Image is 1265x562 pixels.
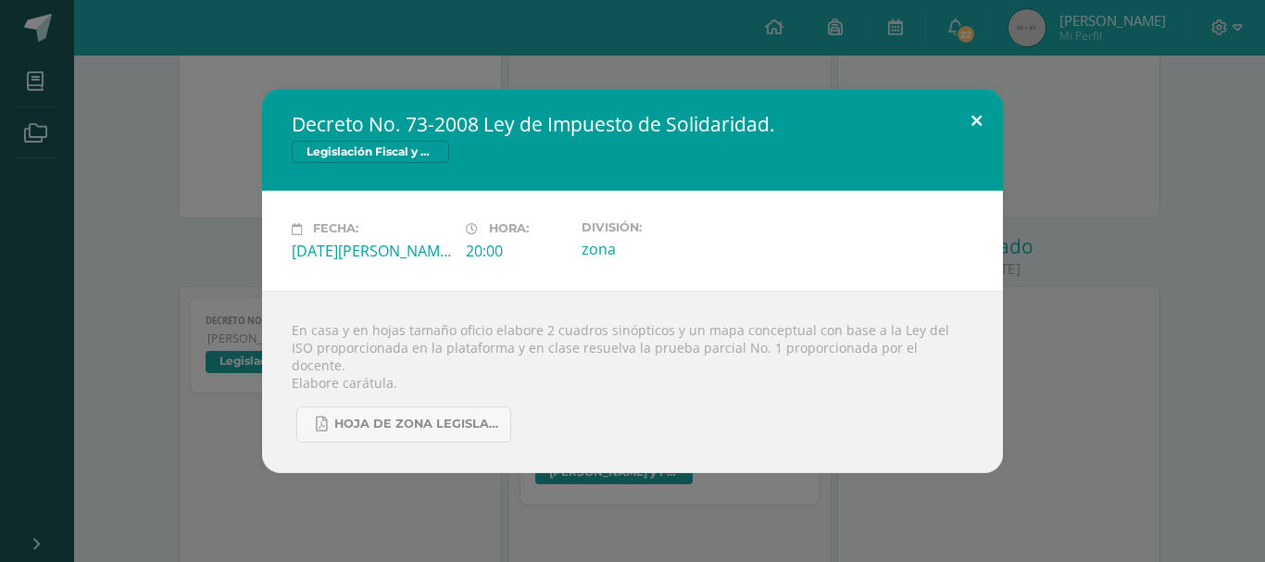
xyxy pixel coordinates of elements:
[582,220,741,234] label: División:
[292,111,973,137] h2: Decreto No. 73-2008 Ley de Impuesto de Solidaridad.
[313,222,358,236] span: Fecha:
[292,141,449,163] span: Legislación Fiscal y Aduanal
[292,241,451,261] div: [DATE][PERSON_NAME]
[582,239,741,259] div: zona
[466,241,567,261] div: 20:00
[334,417,501,431] span: Hoja de zona legislacion fiscal.pdf
[950,89,1003,152] button: Close (Esc)
[296,406,511,443] a: Hoja de zona legislacion fiscal.pdf
[489,222,529,236] span: Hora:
[262,291,1003,473] div: En casa y en hojas tamaño oficio elabore 2 cuadros sinópticos y un mapa conceptual con base a la ...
